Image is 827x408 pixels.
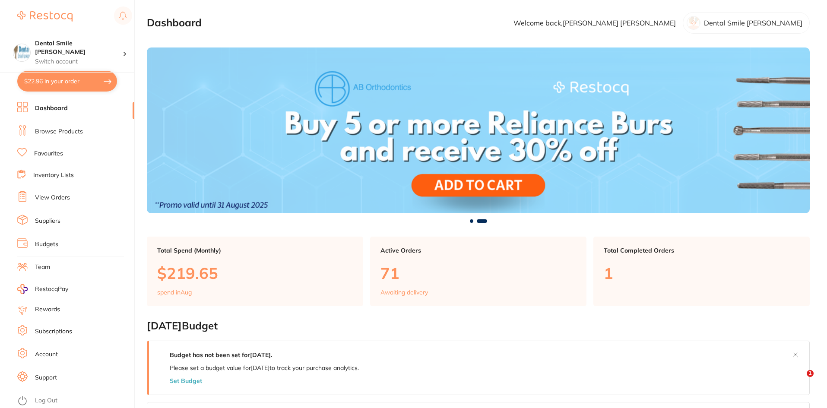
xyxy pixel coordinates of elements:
p: $219.65 [157,264,353,282]
a: View Orders [35,193,70,202]
p: Dental Smile [PERSON_NAME] [704,19,802,27]
a: Total Spend (Monthly)$219.65spend inAug [147,237,363,307]
p: spend in Aug [157,289,192,296]
span: RestocqPay [35,285,68,294]
a: Account [35,350,58,359]
a: Restocq Logo [17,6,73,26]
a: Rewards [35,305,60,314]
a: Suppliers [35,217,60,225]
p: Total Completed Orders [604,247,799,254]
h4: Dental Smile Frankston [35,39,123,56]
img: Restocq Logo [17,11,73,22]
a: Log Out [35,396,57,405]
a: Favourites [34,149,63,158]
img: RestocqPay [17,284,28,294]
a: Budgets [35,240,58,249]
a: Team [35,263,50,272]
p: 71 [380,264,576,282]
p: Total Spend (Monthly) [157,247,353,254]
a: Inventory Lists [33,171,74,180]
img: Dental Smile Frankston [13,44,30,61]
a: Subscriptions [35,327,72,336]
p: Awaiting delivery [380,289,428,296]
p: Switch account [35,57,123,66]
p: 1 [604,264,799,282]
a: Dashboard [35,104,68,113]
p: Welcome back, [PERSON_NAME] [PERSON_NAME] [513,19,676,27]
a: Active Orders71Awaiting delivery [370,237,586,307]
strong: Budget has not been set for [DATE] . [170,351,272,359]
p: Active Orders [380,247,576,254]
iframe: Intercom live chat [789,370,810,391]
img: Dashboard [147,47,810,213]
button: $22.96 in your order [17,71,117,92]
a: Total Completed Orders1 [593,237,810,307]
a: Browse Products [35,127,83,136]
span: 1 [807,370,814,377]
a: RestocqPay [17,284,68,294]
h2: [DATE] Budget [147,320,810,332]
h2: Dashboard [147,17,202,29]
a: Support [35,373,57,382]
p: Please set a budget value for [DATE] to track your purchase analytics. [170,364,359,371]
button: Log Out [17,394,132,408]
button: Set Budget [170,377,202,384]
